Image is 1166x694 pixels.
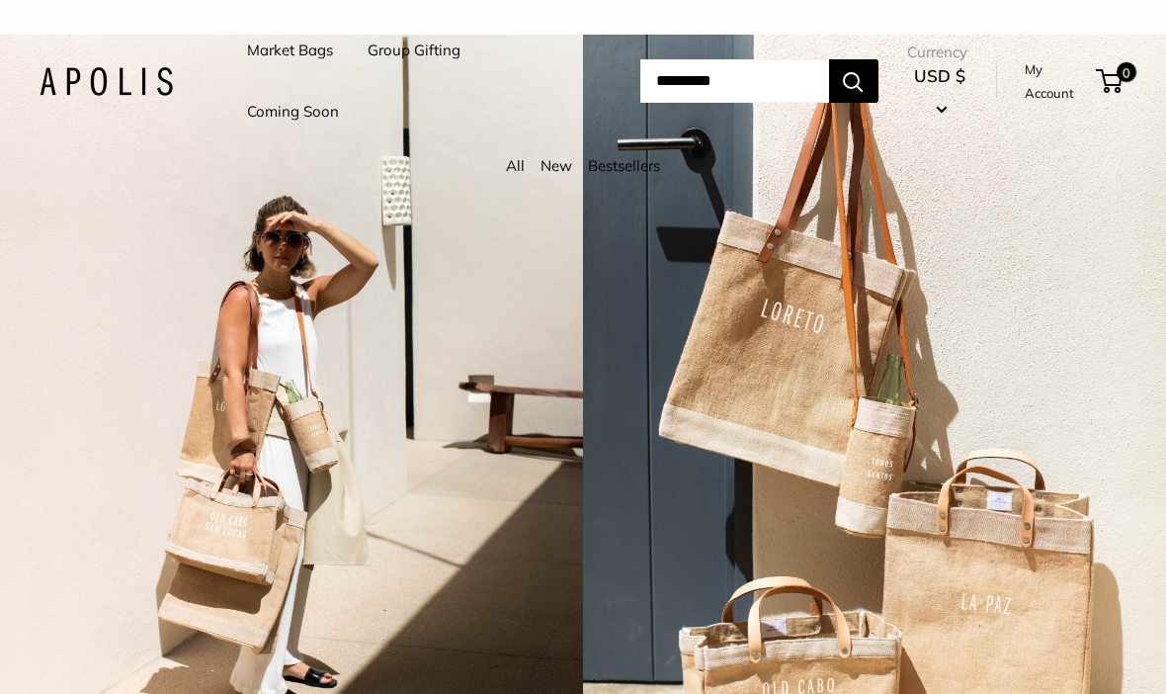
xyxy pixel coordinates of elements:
a: All [506,156,525,175]
a: New [541,156,572,175]
a: My Account [1025,57,1089,106]
a: Bestsellers [588,156,660,175]
button: USD $ [907,60,973,124]
span: USD $ [914,65,965,86]
a: Coming Soon [247,98,339,126]
span: Currency [907,39,973,66]
a: 0 [1098,69,1123,93]
button: Search [829,59,878,103]
input: Search... [640,59,829,103]
span: 0 [1117,62,1136,82]
img: Apolis [40,67,173,96]
a: Group Gifting [368,37,460,64]
a: Market Bags [247,37,333,64]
